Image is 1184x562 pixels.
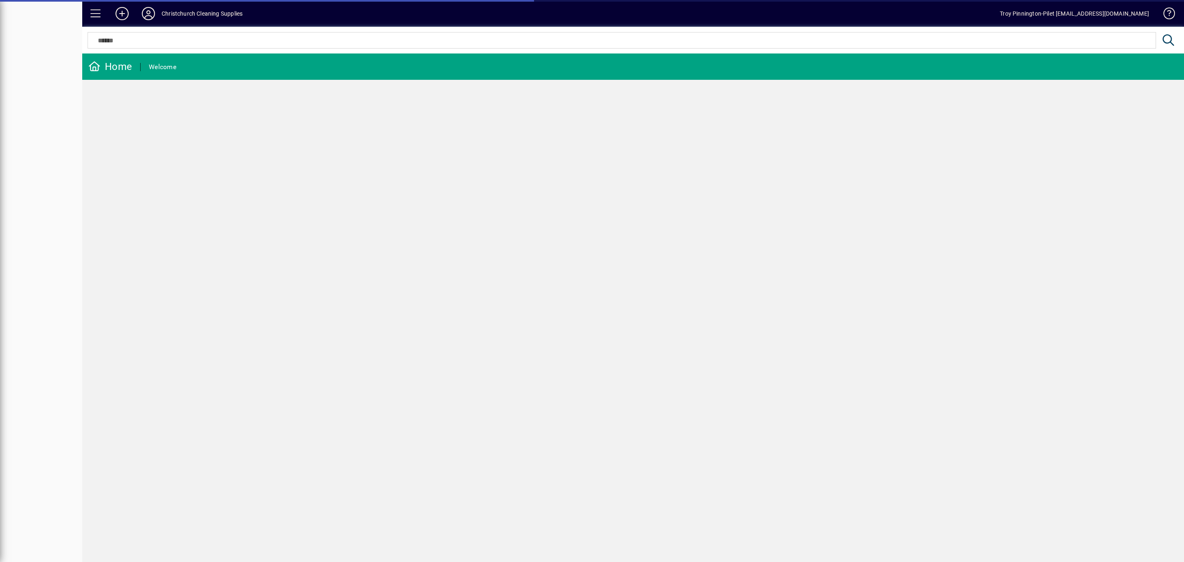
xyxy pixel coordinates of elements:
a: Knowledge Base [1157,2,1174,28]
div: Home [88,60,132,73]
div: Christchurch Cleaning Supplies [162,7,243,20]
button: Add [109,6,135,21]
div: Welcome [149,60,176,74]
button: Profile [135,6,162,21]
div: Troy Pinnington-Pilet [EMAIL_ADDRESS][DOMAIN_NAME] [1000,7,1149,20]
